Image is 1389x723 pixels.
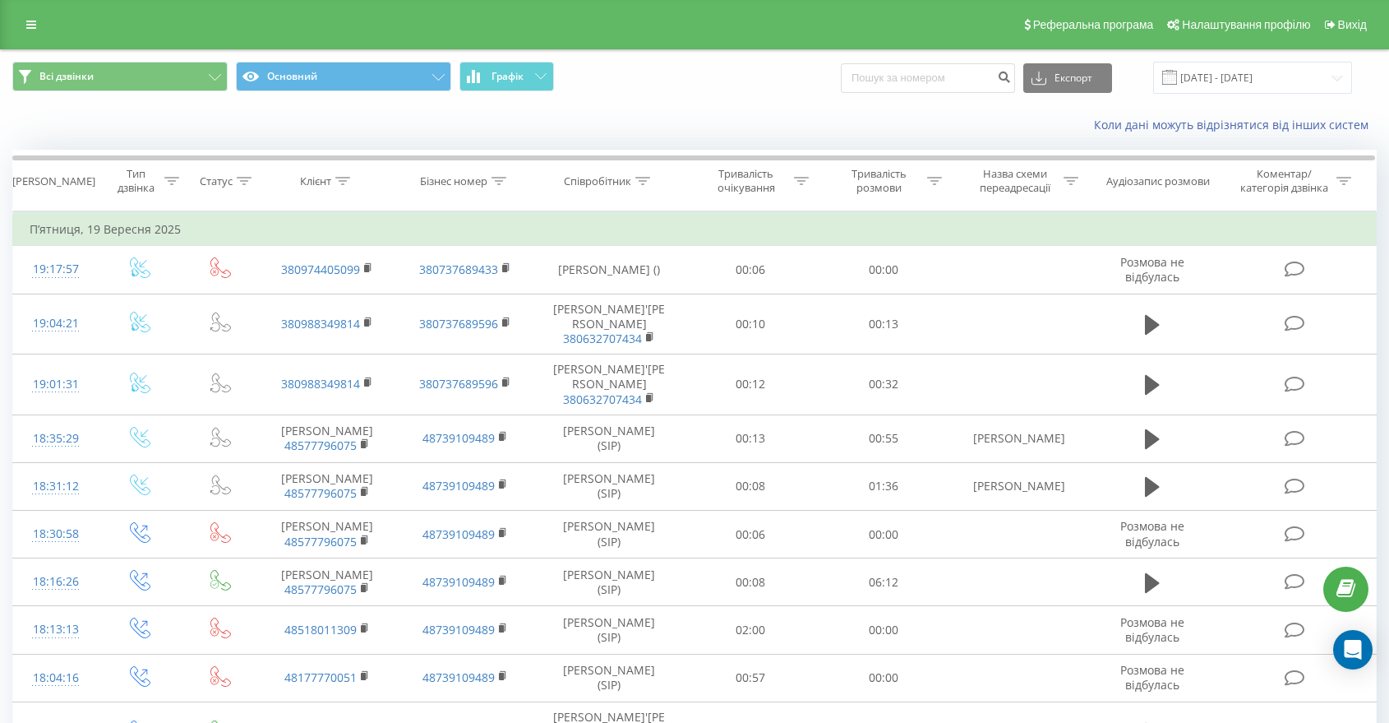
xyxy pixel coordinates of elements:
[420,174,487,188] div: Бізнес номер
[684,462,817,510] td: 00:08
[30,308,81,340] div: 19:04:21
[684,558,817,606] td: 00:08
[563,331,642,346] a: 380632707434
[534,355,683,415] td: [PERSON_NAME]'[PERSON_NAME]
[817,415,950,462] td: 00:55
[1120,662,1184,693] span: Розмова не відбулась
[258,511,396,558] td: [PERSON_NAME]
[12,62,228,91] button: Всі дзвінки
[258,415,396,462] td: [PERSON_NAME]
[564,174,631,188] div: Співробітник
[30,470,81,503] div: 18:31:12
[422,574,495,590] a: 48739109489
[281,316,360,331] a: 380988349814
[534,415,683,462] td: [PERSON_NAME] (SIP)
[534,462,683,510] td: [PERSON_NAME] (SIP)
[1106,174,1210,188] div: Аудіозапис розмови
[534,558,683,606] td: [PERSON_NAME] (SIP)
[459,62,554,91] button: Графік
[950,462,1088,510] td: [PERSON_NAME]
[534,654,683,702] td: [PERSON_NAME] (SIP)
[422,670,495,685] a: 48739109489
[1182,18,1310,31] span: Налаштування профілю
[113,167,160,195] div: Тип дзвінка
[30,566,81,598] div: 18:16:26
[300,174,331,188] div: Клієнт
[817,606,950,654] td: 00:00
[39,70,94,83] span: Всі дзвінки
[563,392,642,407] a: 380632707434
[950,415,1088,462] td: [PERSON_NAME]
[841,63,1015,93] input: Пошук за номером
[281,376,360,392] a: 380988349814
[419,316,498,331] a: 380737689596
[684,606,817,654] td: 02:00
[817,355,950,415] td: 00:32
[684,415,817,462] td: 00:13
[1094,117,1377,132] a: Коли дані можуть відрізнятися вiд інших систем
[835,167,923,195] div: Тривалість розмови
[30,368,81,401] div: 19:01:31
[817,462,950,510] td: 01:36
[1033,18,1154,31] span: Реферальна програма
[419,376,498,392] a: 380737689596
[284,670,357,685] a: 48177770051
[422,622,495,637] a: 48739109489
[422,430,495,446] a: 48739109489
[684,511,817,558] td: 00:06
[817,511,950,558] td: 00:00
[419,262,498,277] a: 380737689433
[684,654,817,702] td: 00:57
[281,262,360,277] a: 380974405099
[12,174,95,188] div: [PERSON_NAME]
[817,294,950,355] td: 00:13
[702,167,790,195] div: Тривалість очікування
[284,534,357,549] a: 48577796075
[534,294,683,355] td: [PERSON_NAME]'[PERSON_NAME]
[30,662,81,694] div: 18:04:16
[817,558,950,606] td: 06:12
[1120,254,1184,285] span: Розмова не відбулась
[817,246,950,294] td: 00:00
[534,511,683,558] td: [PERSON_NAME] (SIP)
[684,246,817,294] td: 00:06
[1333,630,1373,670] div: Open Intercom Messenger
[971,167,1059,195] div: Назва схеми переадресації
[1236,167,1332,195] div: Коментар/категорія дзвінка
[258,462,396,510] td: [PERSON_NAME]
[422,526,495,542] a: 48739109489
[284,485,357,501] a: 48577796075
[284,582,357,597] a: 48577796075
[817,654,950,702] td: 00:00
[1023,63,1112,93] button: Експорт
[534,246,683,294] td: [PERSON_NAME] ()
[30,614,81,646] div: 18:13:13
[236,62,451,91] button: Основний
[30,253,81,285] div: 19:17:57
[200,174,233,188] div: Статус
[258,558,396,606] td: [PERSON_NAME]
[422,478,495,494] a: 48739109489
[684,294,817,355] td: 00:10
[1120,518,1184,549] span: Розмова не відбулась
[13,213,1377,246] td: П’ятниця, 19 Вересня 2025
[30,518,81,550] div: 18:30:58
[30,423,81,455] div: 18:35:29
[284,622,357,637] a: 48518011309
[491,71,524,82] span: Графік
[1338,18,1367,31] span: Вихід
[1120,614,1184,645] span: Розмова не відбулась
[684,355,817,415] td: 00:12
[284,438,357,453] a: 48577796075
[534,606,683,654] td: [PERSON_NAME] (SIP)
